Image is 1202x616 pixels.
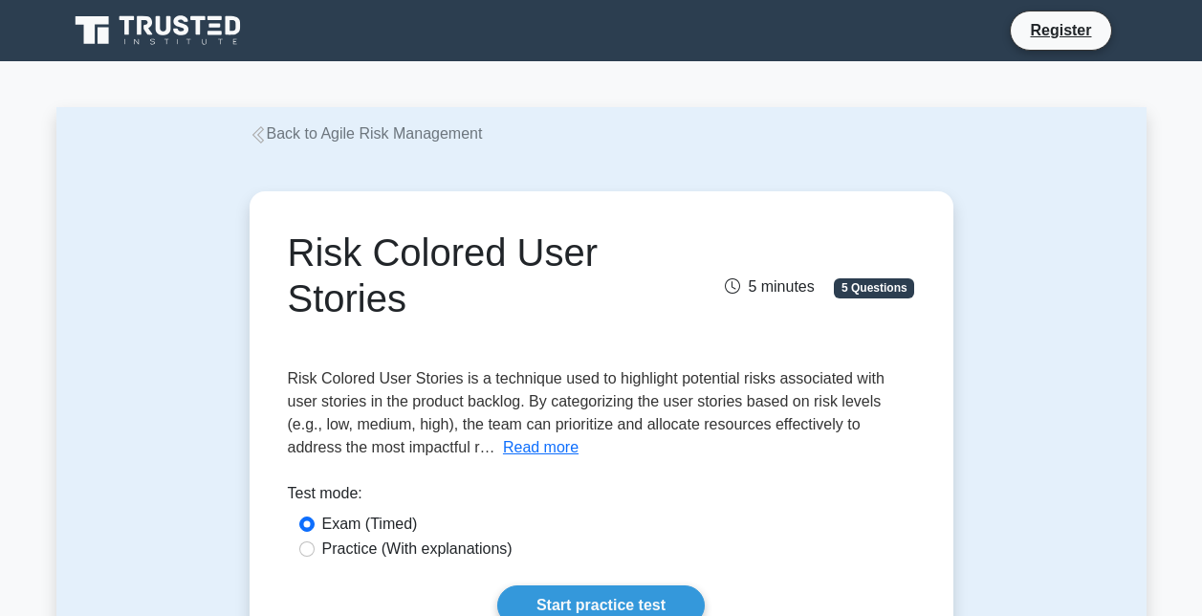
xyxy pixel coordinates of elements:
[1018,18,1103,42] a: Register
[322,538,513,561] label: Practice (With explanations)
[250,125,483,142] a: Back to Agile Risk Management
[288,482,915,513] div: Test mode:
[288,230,698,321] h1: Risk Colored User Stories
[288,370,885,455] span: Risk Colored User Stories is a technique used to highlight potential risks associated with user s...
[725,278,814,295] span: 5 minutes
[834,278,914,297] span: 5 Questions
[322,513,418,536] label: Exam (Timed)
[503,436,579,459] button: Read more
